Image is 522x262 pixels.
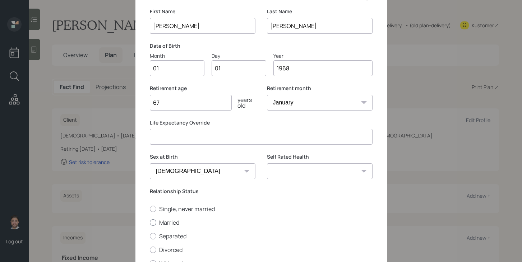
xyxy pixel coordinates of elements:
label: Retirement month [267,85,373,92]
label: Life Expectancy Override [150,119,373,126]
div: Day [212,52,266,60]
label: Date of Birth [150,42,373,50]
label: Self Rated Health [267,153,373,160]
label: Last Name [267,8,373,15]
input: Year [273,60,373,76]
div: Year [273,52,373,60]
div: Month [150,52,204,60]
input: Month [150,60,204,76]
label: Retirement age [150,85,255,92]
label: Single, never married [150,205,373,213]
label: Divorced [150,246,373,254]
label: Separated [150,232,373,240]
label: First Name [150,8,255,15]
label: Sex at Birth [150,153,255,160]
div: years old [232,97,255,108]
label: Married [150,219,373,226]
label: Relationship Status [150,188,373,195]
input: Day [212,60,266,76]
